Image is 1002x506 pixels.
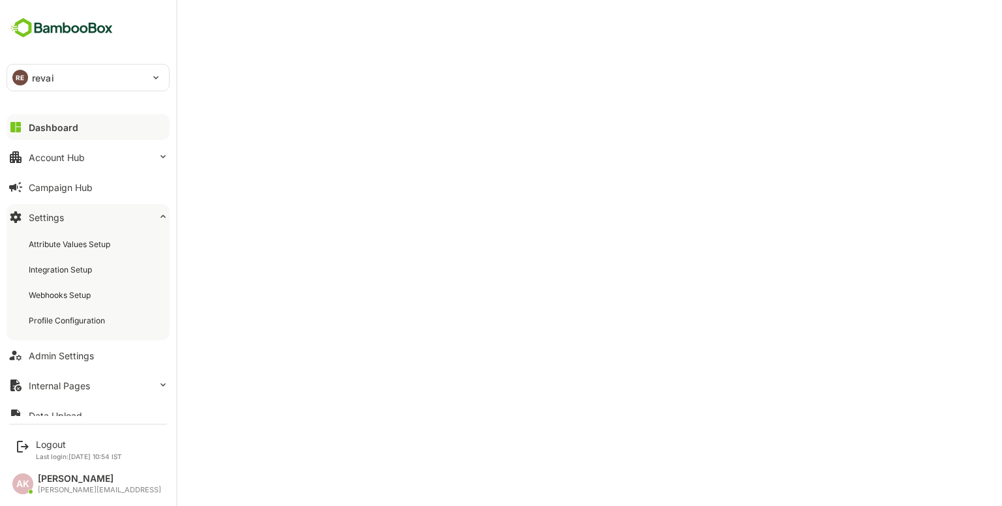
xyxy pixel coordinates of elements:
img: BambooboxFullLogoMark.5f36c76dfaba33ec1ec1367b70bb1252.svg [7,16,117,40]
button: Account Hub [7,144,170,170]
div: Profile Configuration [29,315,108,326]
div: Settings [29,212,64,223]
div: [PERSON_NAME] [38,473,161,484]
p: revai [32,71,54,85]
p: Last login: [DATE] 10:54 IST [36,453,122,460]
div: AK [12,473,33,494]
div: RErevai [7,65,169,91]
button: Admin Settings [7,342,170,368]
div: Admin Settings [29,350,94,361]
button: Settings [7,204,170,230]
div: Internal Pages [29,380,90,391]
button: Data Upload [7,402,170,428]
div: [PERSON_NAME][EMAIL_ADDRESS] [38,486,161,494]
div: Attribute Values Setup [29,239,113,250]
div: RE [12,70,28,85]
div: Campaign Hub [29,182,93,193]
div: Integration Setup [29,264,95,275]
div: Dashboard [29,122,78,133]
div: Logout [36,439,122,450]
div: Account Hub [29,152,85,163]
button: Internal Pages [7,372,170,398]
div: Data Upload [29,410,82,421]
div: Webhooks Setup [29,290,93,301]
button: Dashboard [7,114,170,140]
button: Campaign Hub [7,174,170,200]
